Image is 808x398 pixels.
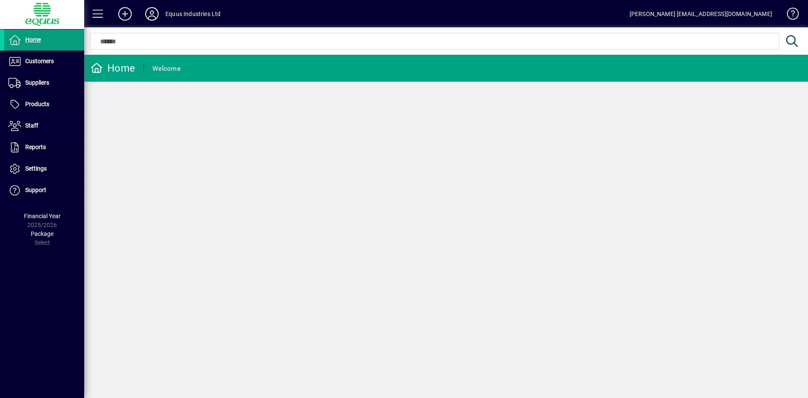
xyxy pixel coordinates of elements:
a: Support [4,180,84,201]
span: Package [31,230,53,237]
a: Staff [4,115,84,136]
span: Settings [25,165,47,172]
div: [PERSON_NAME] [EMAIL_ADDRESS][DOMAIN_NAME] [630,7,772,21]
button: Add [112,6,138,21]
a: Suppliers [4,72,84,93]
span: Support [25,187,46,193]
a: Customers [4,51,84,72]
a: Reports [4,137,84,158]
a: Knowledge Base [781,2,797,29]
span: Staff [25,122,38,129]
div: Home [90,61,135,75]
button: Profile [138,6,165,21]
span: Customers [25,58,54,64]
div: Welcome [152,62,181,75]
span: Reports [25,144,46,150]
span: Home [25,36,41,43]
a: Settings [4,158,84,179]
div: Equus Industries Ltd [165,7,221,21]
a: Products [4,94,84,115]
span: Financial Year [24,213,61,219]
span: Suppliers [25,79,49,86]
span: Products [25,101,49,107]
